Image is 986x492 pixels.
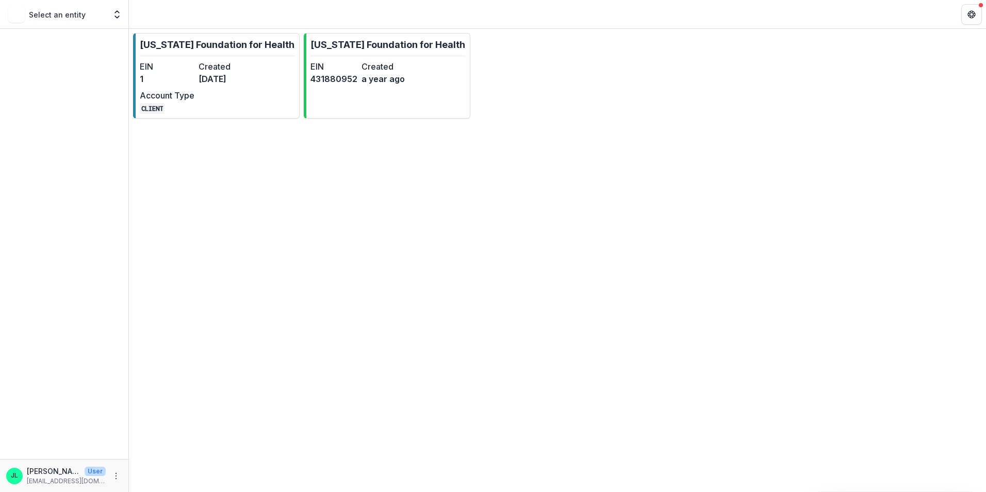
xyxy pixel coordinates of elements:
button: Open entity switcher [110,4,124,25]
a: [US_STATE] Foundation for HealthEIN431880952Createda year ago [304,33,470,119]
dd: a year ago [361,73,408,85]
dt: Created [361,60,408,73]
dd: 431880952 [310,73,357,85]
dt: EIN [310,60,357,73]
dd: [DATE] [199,73,253,85]
code: CLIENT [140,103,165,114]
dt: EIN [140,60,194,73]
p: [US_STATE] Foundation for Health [310,38,465,52]
a: [US_STATE] Foundation for HealthEIN1Created[DATE]Account TypeCLIENT [133,33,300,119]
p: [PERSON_NAME] [27,466,80,477]
p: User [85,467,106,476]
div: Jessi LaRose [11,472,18,479]
button: More [110,470,122,482]
button: Get Help [961,4,982,25]
dd: 1 [140,73,194,85]
dt: Account Type [140,89,194,102]
img: Select an entity [8,6,25,23]
p: [EMAIL_ADDRESS][DOMAIN_NAME] [27,477,106,486]
p: Select an entity [29,9,86,20]
dt: Created [199,60,253,73]
p: [US_STATE] Foundation for Health [140,38,294,52]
